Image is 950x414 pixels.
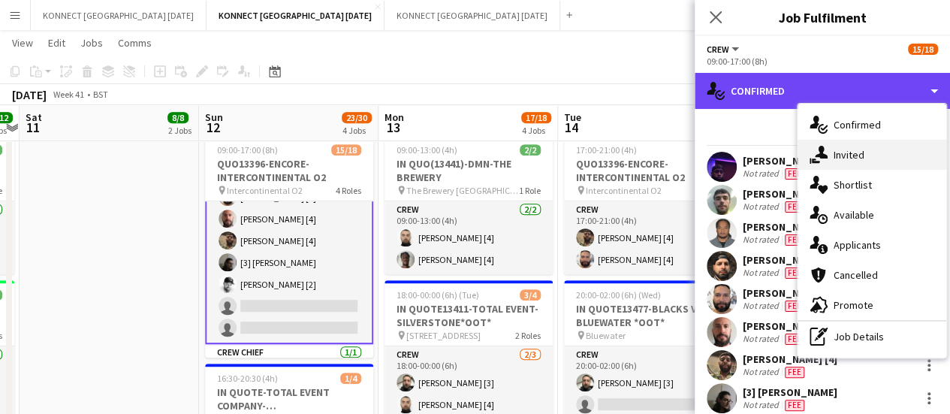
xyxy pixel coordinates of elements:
span: Applicants [834,238,881,252]
span: Fee [785,334,804,345]
h3: IN QUO(13441)-DMN-THE BREWERY [385,157,553,184]
h3: IN QUOTE-TOTAL EVENT COMPANY-[GEOGRAPHIC_DATA] [205,385,373,412]
span: Crew [707,44,729,55]
app-card-role: [PERSON_NAME] [2][PERSON_NAME] (2)[PERSON_NAME] [3][PERSON_NAME] [4][PERSON_NAME] [4][PERSON_NAME... [205,72,373,344]
div: Crew has different fees then in role [782,267,807,279]
span: Fee [785,267,804,279]
div: Crew has different fees then in role [782,168,807,180]
a: Comms [112,33,158,53]
app-card-role: Crew2/209:00-13:00 (4h)[PERSON_NAME] [4][PERSON_NAME] [4] [385,201,553,274]
span: 3/4 [520,289,541,301]
button: KONNECT [GEOGRAPHIC_DATA] [DATE] [207,1,385,30]
span: 17:00-21:00 (4h) [576,144,637,156]
div: Not rated [743,168,782,180]
div: 09:00-17:00 (8h) [707,56,938,67]
a: Jobs [74,33,109,53]
span: 2/2 [520,144,541,156]
app-card-role: Crew Chief1/1 [205,344,373,395]
span: Intercontinental O2 [227,185,303,196]
span: Edit [48,36,65,50]
span: 23/30 [342,112,372,123]
span: 09:00-13:00 (4h) [397,144,457,156]
app-job-card: 09:00-13:00 (4h)2/2IN QUO(13441)-DMN-THE BREWERY The Brewery [GEOGRAPHIC_DATA], [STREET_ADDRESS]1... [385,135,553,274]
div: Not rated [743,234,782,246]
span: 20:00-02:00 (6h) (Wed) [576,289,661,301]
a: Edit [42,33,71,53]
h3: IN QUOTE13477-BLACKS VM-BLUEWATER *OOT* [564,302,732,329]
span: 1 Role [519,185,541,196]
span: 11 [23,119,42,136]
div: 2 Jobs [168,125,192,136]
span: [STREET_ADDRESS] [406,330,481,341]
div: [PERSON_NAME] [4] [743,319,837,333]
h3: QUO13396-ENCORE-INTERCONTINENTAL O2 [205,157,373,184]
div: [PERSON_NAME] [1] [743,154,837,168]
span: Promote [834,298,873,312]
app-card-role: Crew2/217:00-21:00 (4h)[PERSON_NAME] [4][PERSON_NAME] [4] [564,201,732,274]
span: 1/4 [340,373,361,384]
span: 15/18 [331,144,361,156]
div: [PERSON_NAME] [4] [743,286,837,300]
div: BST [93,89,108,100]
div: Not rated [743,201,782,213]
span: Invited [834,148,864,162]
span: 12 [203,119,223,136]
span: 8/8 [167,112,188,123]
span: Fee [785,301,804,312]
div: Not rated [743,333,782,345]
div: [3] [PERSON_NAME] [743,385,837,399]
span: Fee [785,367,804,378]
div: Not rated [743,366,782,378]
span: View [12,36,33,50]
div: Not rated [743,399,782,411]
span: Fee [785,168,804,180]
div: [DATE] [12,87,47,102]
span: Shortlist [834,178,872,192]
div: Crew has different fees then in role [782,300,807,312]
h3: IN QUOTE13411-TOTAL EVENT-SILVERSTONE*OOT* [385,302,553,329]
span: Intercontinental O2 [586,185,662,196]
span: Week 41 [50,89,87,100]
div: Crew has different fees then in role [782,366,807,378]
h3: QUO13396-ENCORE-INTERCONTINENTAL O2 [564,157,732,184]
button: KONNECT [GEOGRAPHIC_DATA] [DATE] [385,1,560,30]
span: 2 Roles [515,330,541,341]
span: Available [834,208,874,222]
div: [PERSON_NAME] (2) [743,220,837,234]
div: [PERSON_NAME] [2] [743,187,837,201]
div: [PERSON_NAME] [3] [743,253,837,267]
div: Confirmed [695,73,950,109]
span: Fee [785,234,804,246]
h3: Job Fulfilment [695,8,950,27]
span: Tue [564,110,581,124]
div: Not rated [743,267,782,279]
span: 15/18 [908,44,938,55]
a: View [6,33,39,53]
span: Bluewater [586,330,626,341]
app-job-card: 09:00-17:00 (8h)15/18QUO13396-ENCORE-INTERCONTINENTAL O2 Intercontinental O24 Roles[PERSON_NAME] ... [205,135,373,358]
div: 4 Jobs [522,125,550,136]
div: Crew has different fees then in role [782,234,807,246]
div: Crew has different fees then in role [782,201,807,213]
span: Sun [205,110,223,124]
span: Fee [785,201,804,213]
span: 4 Roles [336,185,361,196]
div: Crew has different fees then in role [782,399,807,411]
span: Cancelled [834,268,878,282]
span: The Brewery [GEOGRAPHIC_DATA], [STREET_ADDRESS] [406,185,519,196]
span: 13 [382,119,404,136]
button: KONNECT [GEOGRAPHIC_DATA] [DATE] [31,1,207,30]
span: 16:30-20:30 (4h) [217,373,278,384]
span: Comms [118,36,152,50]
span: 18:00-00:00 (6h) (Tue) [397,289,479,301]
span: Fee [785,400,804,411]
div: Job Details [798,322,946,352]
div: Crew has different fees then in role [782,333,807,345]
div: [PERSON_NAME] [4] [743,352,837,366]
app-job-card: 17:00-21:00 (4h)2/2QUO13396-ENCORE-INTERCONTINENTAL O2 Intercontinental O21 RoleCrew2/217:00-21:0... [564,135,732,274]
button: Crew [707,44,741,55]
span: 14 [562,119,581,136]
